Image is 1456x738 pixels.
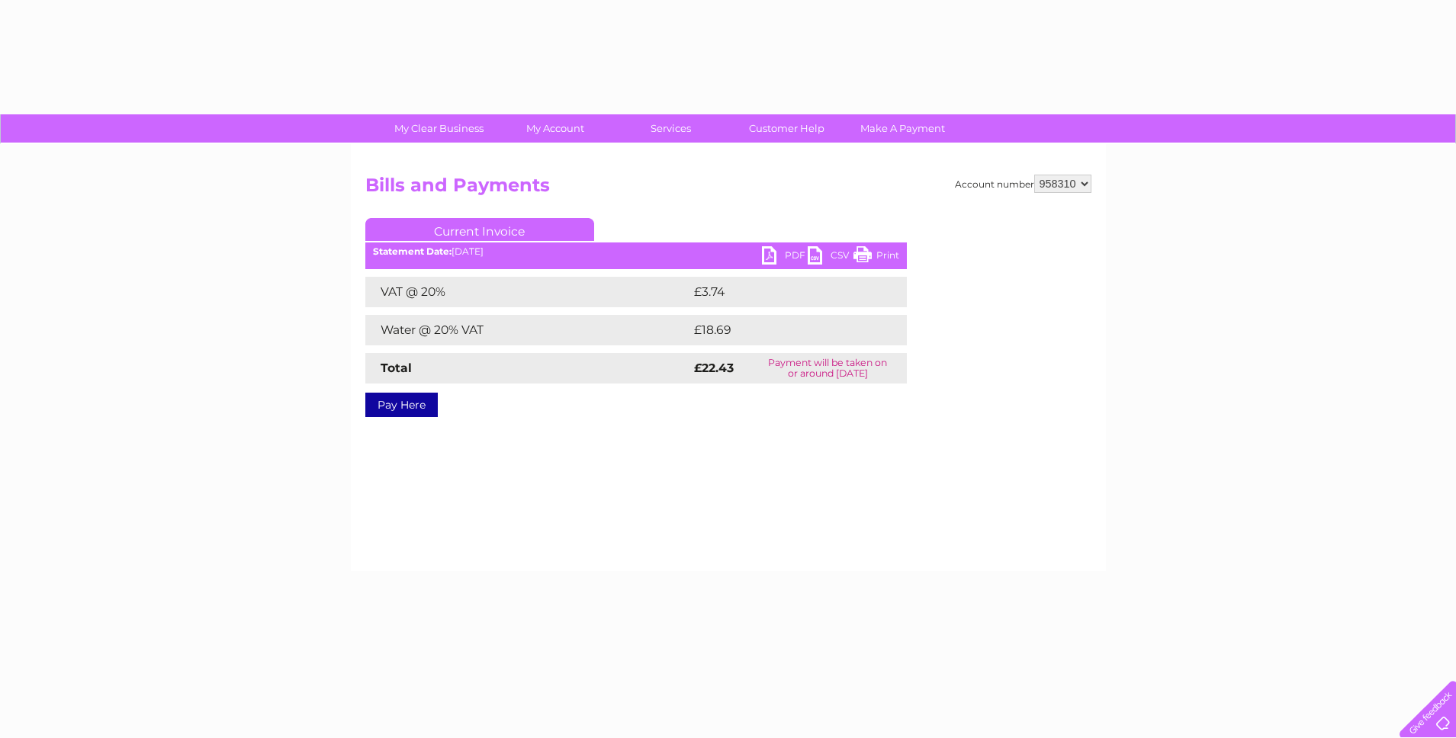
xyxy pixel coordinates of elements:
[365,246,907,257] div: [DATE]
[492,114,618,143] a: My Account
[381,361,412,375] strong: Total
[365,315,690,345] td: Water @ 20% VAT
[376,114,502,143] a: My Clear Business
[365,393,438,417] a: Pay Here
[955,175,1091,193] div: Account number
[840,114,966,143] a: Make A Payment
[724,114,850,143] a: Customer Help
[608,114,734,143] a: Services
[365,218,594,241] a: Current Invoice
[365,277,690,307] td: VAT @ 20%
[690,315,876,345] td: £18.69
[373,245,452,257] b: Statement Date:
[749,353,907,383] td: Payment will be taken on or around [DATE]
[853,246,899,268] a: Print
[808,246,853,268] a: CSV
[690,277,871,307] td: £3.74
[365,175,1091,204] h2: Bills and Payments
[762,246,808,268] a: PDF
[694,361,734,375] strong: £22.43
